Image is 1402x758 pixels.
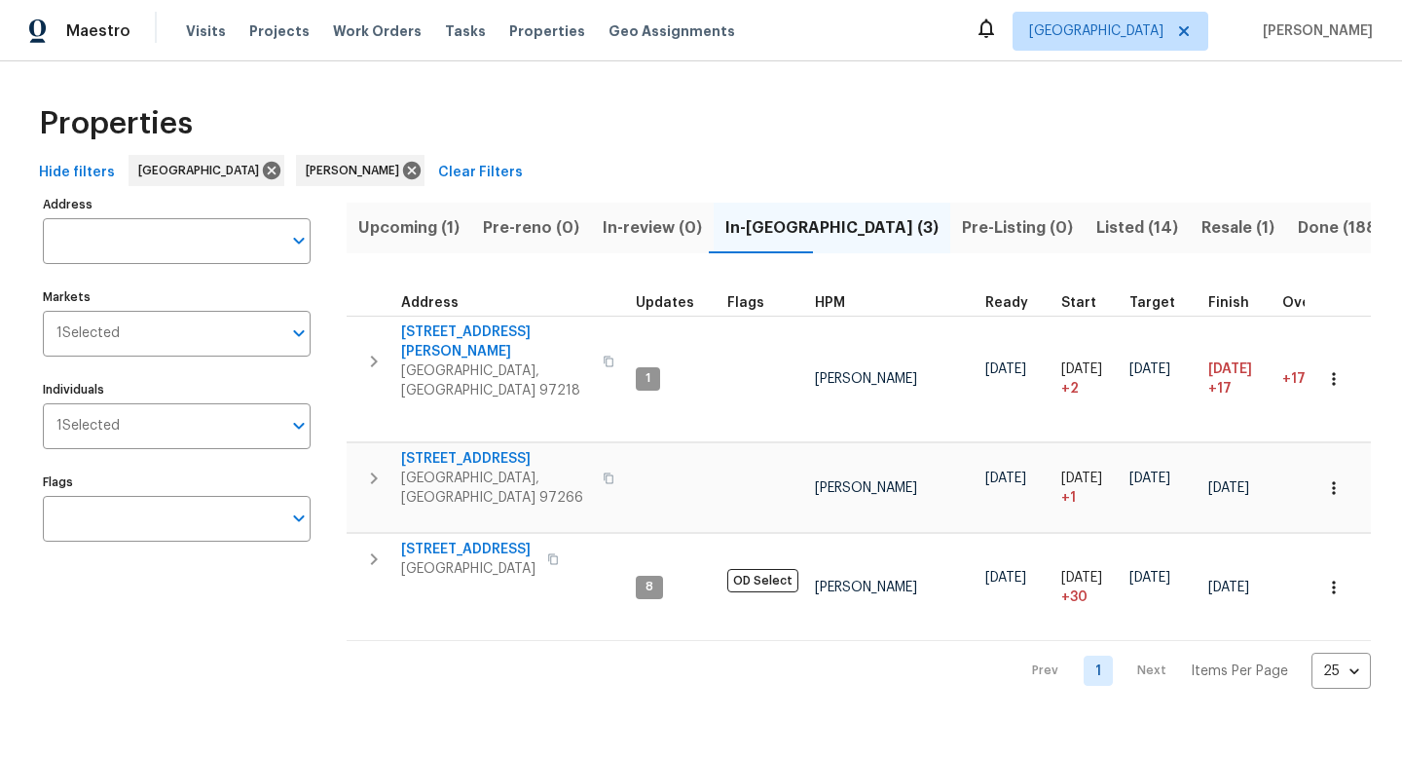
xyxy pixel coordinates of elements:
[1061,472,1102,485] span: [DATE]
[129,155,284,186] div: [GEOGRAPHIC_DATA]
[1201,214,1274,242] span: Resale (1)
[1298,214,1383,242] span: Done (188)
[1282,296,1333,310] span: Overall
[1129,296,1175,310] span: Target
[285,412,313,439] button: Open
[1096,214,1178,242] span: Listed (14)
[1061,571,1102,585] span: [DATE]
[401,540,535,559] span: [STREET_ADDRESS]
[306,161,407,180] span: [PERSON_NAME]
[401,449,591,469] span: [STREET_ADDRESS]
[636,296,694,310] span: Updates
[1208,379,1232,398] span: +17
[66,21,130,41] span: Maestro
[638,579,661,595] span: 8
[725,214,939,242] span: In-[GEOGRAPHIC_DATA] (3)
[401,361,591,400] span: [GEOGRAPHIC_DATA], [GEOGRAPHIC_DATA] 97218
[1311,646,1371,697] div: 25
[985,362,1026,376] span: [DATE]
[43,384,311,396] label: Individuals
[1014,653,1371,689] nav: Pagination Navigation
[1208,296,1249,310] span: Finish
[1053,316,1122,442] td: Project started 2 days late
[815,372,917,386] span: [PERSON_NAME]
[985,296,1028,310] span: Ready
[296,155,424,186] div: [PERSON_NAME]
[1208,362,1252,376] span: [DATE]
[43,199,311,210] label: Address
[1061,296,1114,310] div: Actual renovation start date
[1053,534,1122,641] td: Project started 30 days late
[39,161,115,185] span: Hide filters
[985,571,1026,585] span: [DATE]
[401,469,591,508] span: [GEOGRAPHIC_DATA], [GEOGRAPHIC_DATA] 97266
[1200,316,1274,442] td: Scheduled to finish 17 day(s) late
[985,296,1046,310] div: Earliest renovation start date (first business day after COE or Checkout)
[483,214,579,242] span: Pre-reno (0)
[285,227,313,254] button: Open
[438,161,523,185] span: Clear Filters
[1029,21,1163,41] span: [GEOGRAPHIC_DATA]
[638,370,658,387] span: 1
[1084,656,1113,686] a: Goto page 1
[1208,296,1267,310] div: Projected renovation finish date
[1129,571,1170,585] span: [DATE]
[985,472,1026,485] span: [DATE]
[815,296,845,310] span: HPM
[1191,662,1288,681] p: Items Per Page
[358,214,460,242] span: Upcoming (1)
[1129,472,1170,485] span: [DATE]
[401,322,591,361] span: [STREET_ADDRESS][PERSON_NAME]
[1061,587,1088,607] span: + 30
[430,155,531,191] button: Clear Filters
[1274,316,1358,442] td: 17 day(s) past target finish date
[727,569,798,592] span: OD Select
[815,481,917,495] span: [PERSON_NAME]
[31,155,123,191] button: Hide filters
[603,214,702,242] span: In-review (0)
[285,320,313,347] button: Open
[56,325,120,342] span: 1 Selected
[815,581,917,594] span: [PERSON_NAME]
[962,214,1073,242] span: Pre-Listing (0)
[138,161,267,180] span: [GEOGRAPHIC_DATA]
[445,24,486,38] span: Tasks
[43,476,311,488] label: Flags
[1282,296,1350,310] div: Days past target finish date
[1282,372,1306,386] span: +17
[39,114,193,133] span: Properties
[186,21,226,41] span: Visits
[609,21,735,41] span: Geo Assignments
[1061,362,1102,376] span: [DATE]
[333,21,422,41] span: Work Orders
[509,21,585,41] span: Properties
[285,505,313,532] button: Open
[1129,296,1193,310] div: Target renovation project end date
[401,559,535,579] span: [GEOGRAPHIC_DATA]
[1061,296,1096,310] span: Start
[1208,481,1249,495] span: [DATE]
[1255,21,1373,41] span: [PERSON_NAME]
[401,296,459,310] span: Address
[1061,488,1076,508] span: + 1
[1208,581,1249,594] span: [DATE]
[1129,362,1170,376] span: [DATE]
[249,21,310,41] span: Projects
[43,291,311,303] label: Markets
[1061,379,1079,398] span: + 2
[56,418,120,435] span: 1 Selected
[727,296,764,310] span: Flags
[1053,443,1122,533] td: Project started 1 days late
